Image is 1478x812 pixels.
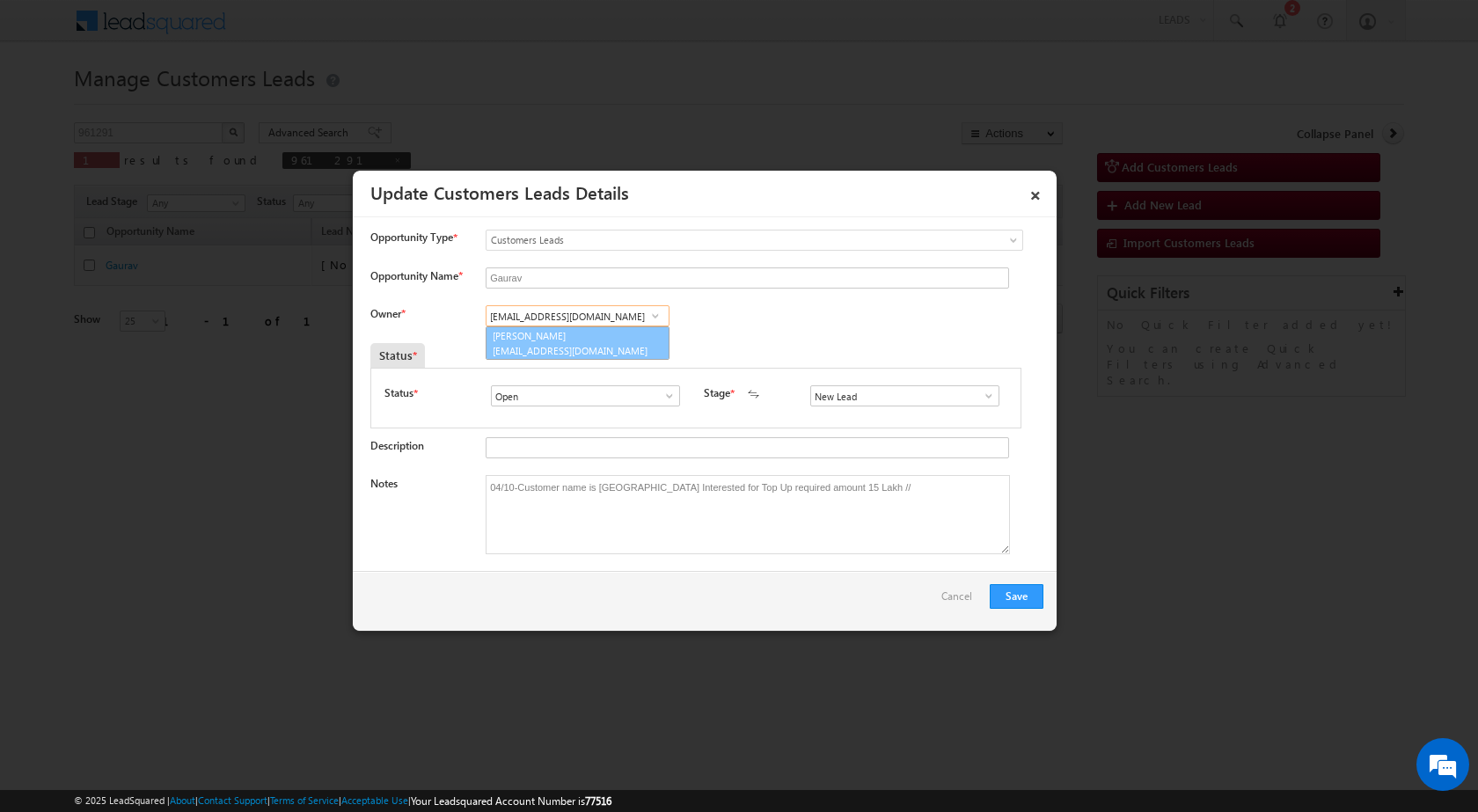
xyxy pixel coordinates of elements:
[239,542,319,566] em: Start Chat
[384,385,413,401] label: Status
[487,232,951,248] span: Customers Leads
[370,343,425,368] div: Status
[810,385,999,406] input: Type to Search
[370,230,453,245] span: Opportunity Type
[30,92,74,115] img: d_60004797649_company_0_60004797649
[585,794,611,808] span: 77516
[370,269,462,282] label: Opportunity Name
[341,794,408,806] a: Acceptable Use
[1021,177,1050,208] a: ×
[644,307,666,325] a: Show All Items
[990,584,1043,609] button: Save
[493,344,651,357] span: [EMAIL_ADDRESS][DOMAIN_NAME]
[74,793,611,809] span: © 2025 LeadSquared | | | | |
[973,387,995,405] a: Show All Items
[370,439,424,452] label: Description
[270,794,339,806] a: Terms of Service
[654,387,676,405] a: Show All Items
[491,385,680,406] input: Type to Search
[411,794,611,808] span: Your Leadsquared Account Number is
[704,385,730,401] label: Stage
[486,230,1023,251] a: Customers Leads
[91,92,296,115] div: Chat with us now
[370,179,629,204] a: Update Customers Leads Details
[170,794,195,806] a: About
[23,163,321,527] textarea: Type your message and hit 'Enter'
[370,477,398,490] label: Notes
[941,584,981,618] a: Cancel
[198,794,267,806] a: Contact Support
[486,305,669,326] input: Type to Search
[289,9,331,51] div: Minimize live chat window
[370,307,405,320] label: Owner
[486,326,669,360] a: [PERSON_NAME]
